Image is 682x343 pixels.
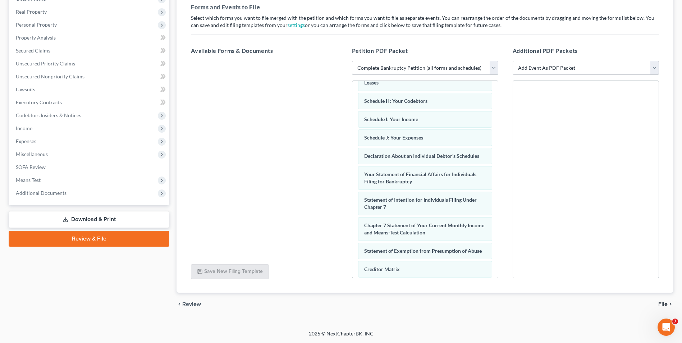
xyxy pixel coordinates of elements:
[288,22,305,28] a: settings
[364,248,482,254] span: Statement of Exemption from Presumption of Abuse
[364,134,423,141] span: Schedule J: Your Expenses
[364,197,477,210] span: Statement of Intention for Individuals Filing Under Chapter 7
[672,319,678,324] span: 7
[16,9,47,15] span: Real Property
[10,31,169,44] a: Property Analysis
[16,60,75,67] span: Unsecured Priority Claims
[16,22,57,28] span: Personal Property
[364,266,400,272] span: Creditor Matrix
[10,44,169,57] a: Secured Claims
[9,211,169,228] a: Download & Print
[658,319,675,336] iframe: Intercom live chat
[16,35,56,41] span: Property Analysis
[658,301,668,307] span: File
[177,301,208,307] button: chevron_left Review
[16,190,67,196] span: Additional Documents
[191,3,659,12] h5: Forms and Events to File
[10,96,169,109] a: Executory Contracts
[9,231,169,247] a: Review & File
[10,57,169,70] a: Unsecured Priority Claims
[364,116,418,122] span: Schedule I: Your Income
[16,164,46,170] span: SOFA Review
[16,138,36,144] span: Expenses
[364,222,484,235] span: Chapter 7 Statement of Your Current Monthly Income and Means-Test Calculation
[16,73,84,79] span: Unsecured Nonpriority Claims
[191,14,659,29] p: Select which forms you want to file merged with the petition and which forms you want to file as ...
[16,99,62,105] span: Executory Contracts
[364,153,479,159] span: Declaration About an Individual Debtor's Schedules
[16,151,48,157] span: Miscellaneous
[352,47,408,54] span: Petition PDF Packet
[10,70,169,83] a: Unsecured Nonpriority Claims
[182,301,201,307] span: Review
[16,125,32,131] span: Income
[177,301,182,307] i: chevron_left
[16,177,41,183] span: Means Test
[364,98,427,104] span: Schedule H: Your Codebtors
[668,301,673,307] i: chevron_right
[10,161,169,174] a: SOFA Review
[364,171,476,184] span: Your Statement of Financial Affairs for Individuals Filing for Bankruptcy
[10,83,169,96] a: Lawsuits
[136,330,546,343] div: 2025 © NextChapterBK, INC
[16,112,81,118] span: Codebtors Insiders & Notices
[513,46,659,55] h5: Additional PDF Packets
[16,86,35,92] span: Lawsuits
[191,46,337,55] h5: Available Forms & Documents
[16,47,50,54] span: Secured Claims
[191,264,269,279] button: Save New Filing Template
